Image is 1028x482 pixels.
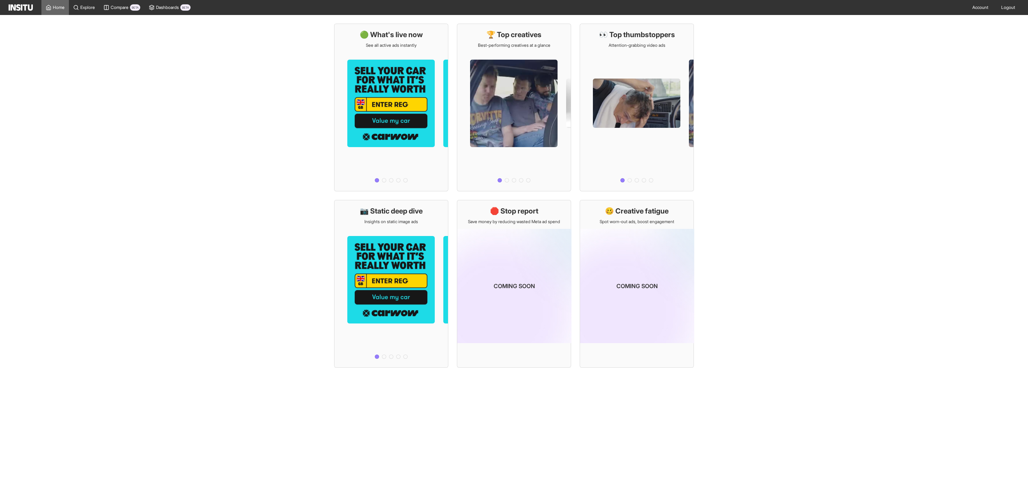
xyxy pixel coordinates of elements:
[457,24,571,191] a: 🏆 Top creativesBest-performing creatives at a glance
[360,30,423,40] h1: 🟢 What's live now
[180,4,191,11] span: BETA
[80,5,95,10] span: Explore
[366,42,417,48] p: See all active ads instantly
[130,4,140,11] span: BETA
[580,24,694,191] a: 👀 Top thumbstoppersAttention-grabbing video ads
[156,5,179,10] span: Dashboards
[53,5,65,10] span: Home
[364,219,418,225] p: Insights on static image ads
[478,42,550,48] p: Best-performing creatives at a glance
[9,4,33,11] img: Logo
[599,30,675,40] h1: 👀 Top thumbstoppers
[111,5,128,10] span: Compare
[360,206,423,216] h1: 📷 Static deep dive
[609,42,665,48] p: Attention-grabbing video ads
[334,24,448,191] a: 🟢 What's live nowSee all active ads instantly
[487,30,541,40] h1: 🏆 Top creatives
[334,200,448,368] a: 📷 Static deep diveInsights on static image ads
